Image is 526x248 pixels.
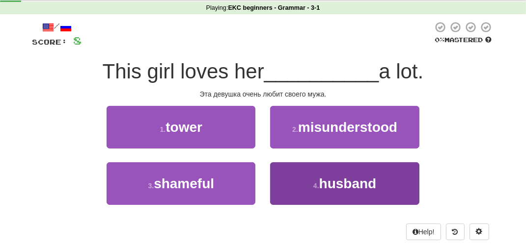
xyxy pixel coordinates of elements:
span: shameful [154,176,214,191]
span: 8 [74,34,82,47]
div: Эта девушка очень любит своего мужа. [32,89,494,99]
button: 2.misunderstood [270,106,419,149]
button: Round history (alt+y) [446,223,465,240]
span: Score: [32,38,68,46]
small: 4 . [313,182,319,190]
span: __________ [264,60,379,83]
span: misunderstood [298,120,397,135]
small: 1 . [160,125,166,133]
small: 2 . [292,125,298,133]
span: tower [166,120,202,135]
span: 0 % [435,36,445,44]
strong: EKC beginners - Grammar - 3-1 [228,4,320,11]
div: Mastered [433,36,494,45]
span: a lot. [379,60,423,83]
button: 3.shameful [107,162,255,205]
span: husband [319,176,377,191]
button: 4.husband [270,162,419,205]
div: / [32,21,82,33]
button: Help! [406,223,441,240]
span: This girl loves her [103,60,264,83]
small: 3 . [148,182,154,190]
button: 1.tower [107,106,255,149]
